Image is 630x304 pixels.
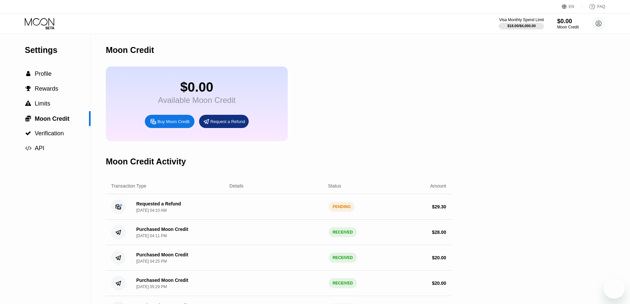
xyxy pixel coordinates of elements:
div: Available Moon Credit [158,96,235,105]
span:  [25,115,31,122]
div: Details [230,183,244,189]
div: Visa Monthly Spend Limit [499,18,544,22]
div: $ 20.00 [432,281,446,286]
div: Request a Refund [199,115,249,128]
div: Requested a Refund [136,201,181,206]
span: API [35,145,44,152]
div: RECEIVED [329,253,357,263]
div: $0.00 [557,18,579,25]
div: Amount [430,183,446,189]
span: Verification [35,130,64,137]
div: EN [562,3,582,10]
span:  [25,130,31,136]
span: Moon Credit [35,115,69,122]
div: PENDING [329,202,355,212]
div: Visa Monthly Spend Limit$18.00/$4,000.00 [499,18,544,29]
span:  [25,101,31,107]
div: $ 28.00 [432,230,446,235]
div: $ 20.00 [432,255,446,260]
div: [DATE] 04:25 PM [136,259,167,264]
div: [DATE] 04:11 PM [136,234,167,238]
iframe: Button to launch messaging window [604,278,625,299]
span:  [26,71,30,77]
div: Moon Credit [557,25,579,29]
div: Transaction Type [111,183,147,189]
span:  [25,86,31,92]
div: Purchased Moon Credit [136,278,188,283]
div: FAQ [597,4,605,9]
div: Moon Credit Activity [106,157,186,166]
div: Purchased Moon Credit [136,227,188,232]
div:  [25,71,31,77]
div: Moon Credit [106,45,154,55]
div: FAQ [582,3,605,10]
div: Buy Moon Credit [157,119,189,124]
div: RECEIVED [329,227,357,237]
div: $ 29.30 [432,204,446,209]
div: [DATE] 04:10 AM [136,208,167,213]
div: [DATE] 05:29 PM [136,284,167,289]
div: Request a Refund [210,119,245,124]
div: $18.00 / $4,000.00 [507,24,536,28]
span: Limits [35,100,50,107]
div: RECEIVED [329,278,357,288]
div: $0.00Moon Credit [557,18,579,29]
div: EN [569,4,574,9]
span: Rewards [35,85,58,92]
div: Status [328,183,341,189]
span: Profile [35,70,52,77]
span:  [25,145,31,151]
div: Purchased Moon Credit [136,252,188,257]
div: Settings [25,45,91,55]
div: Buy Moon Credit [145,115,194,128]
div: $0.00 [158,80,235,95]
